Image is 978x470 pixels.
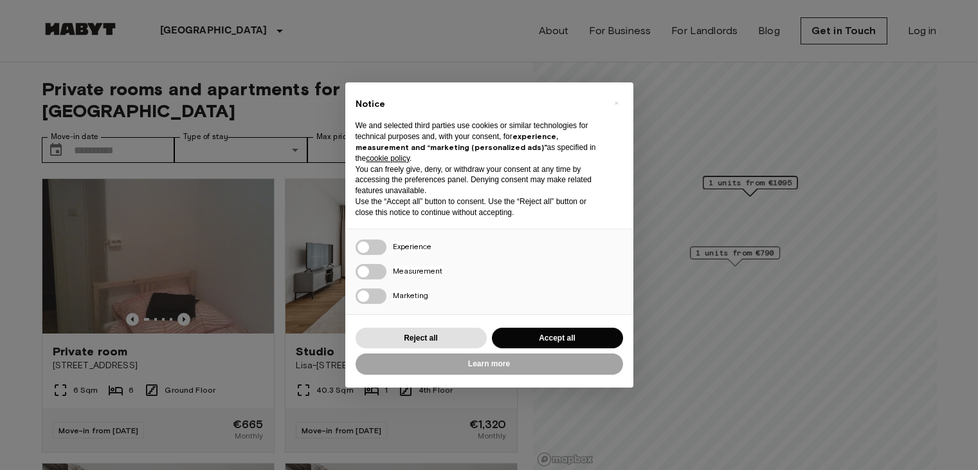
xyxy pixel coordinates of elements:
[356,353,623,375] button: Learn more
[606,93,627,113] button: Close this notice
[356,196,602,218] p: Use the “Accept all” button to consent. Use the “Reject all” button or close this notice to conti...
[356,98,602,111] h2: Notice
[393,241,431,251] span: Experience
[356,164,602,196] p: You can freely give, deny, or withdraw your consent at any time by accessing the preferences pane...
[614,95,619,111] span: ×
[393,290,428,300] span: Marketing
[356,328,487,349] button: Reject all
[492,328,623,349] button: Accept all
[356,120,602,164] p: We and selected third parties use cookies or similar technologies for technical purposes and, wit...
[366,154,410,163] a: cookie policy
[356,131,558,152] strong: experience, measurement and “marketing (personalized ads)”
[393,266,442,276] span: Measurement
